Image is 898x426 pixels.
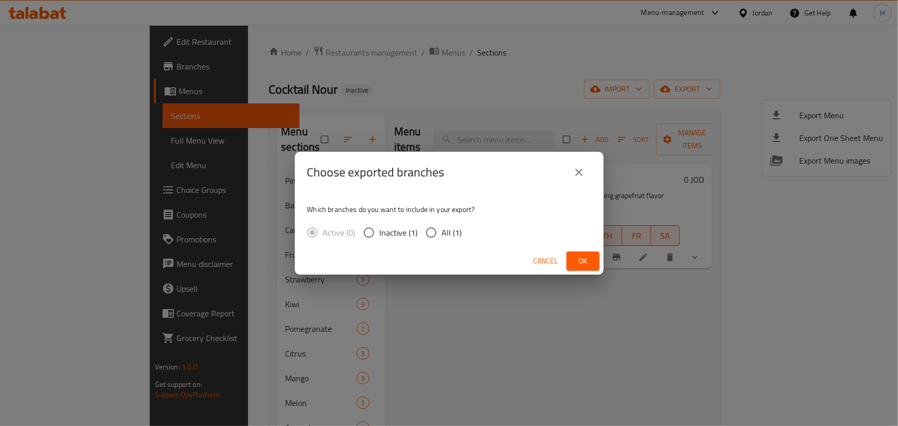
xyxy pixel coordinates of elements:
[307,164,445,181] h2: Choose exported branches
[442,226,462,239] span: All (1)
[575,255,591,268] span: Ok
[323,226,356,239] span: Active (0)
[534,255,558,268] span: Cancel
[567,252,600,271] button: Ok
[307,204,591,215] p: Which branches do you want to include in your export?
[380,226,418,239] span: Inactive (1)
[530,252,562,271] button: Cancel
[567,160,591,185] button: close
